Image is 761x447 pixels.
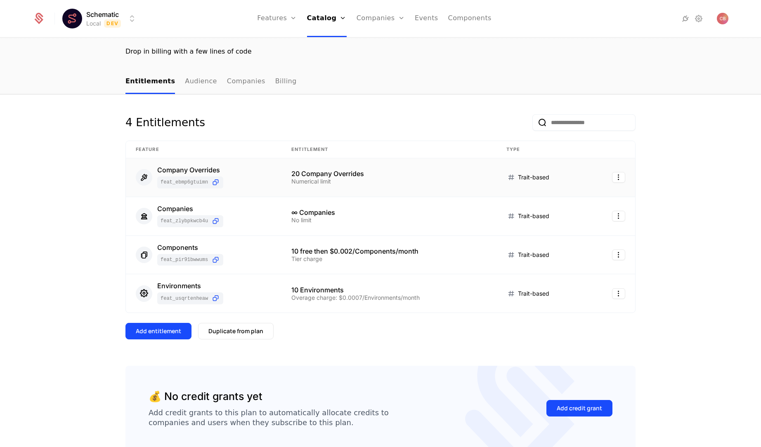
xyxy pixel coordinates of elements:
div: Local [86,19,101,28]
span: feat_UsqRTEnheaW [161,295,208,302]
span: Trait-based [518,289,549,298]
button: Add entitlement [125,323,191,339]
div: Components [157,244,223,251]
div: 💰 No credit grants yet [149,389,262,405]
span: Dev [104,19,121,28]
div: Add entitlement [136,327,181,335]
button: Duplicate from plan [198,323,274,339]
div: Tier charge [291,256,486,262]
div: 10 free then $0.002/Components/month [291,248,486,254]
button: Select action [612,211,625,221]
a: Settings [694,14,704,24]
th: Type [496,141,587,158]
button: Open user button [717,13,728,24]
a: Billing [275,70,297,94]
button: Select action [612,288,625,299]
div: 4 Entitlements [125,114,205,131]
div: Add credit grant [557,404,602,412]
div: Add credit grants to this plan to automatically allocate credits to companies and users when they... [149,408,389,428]
button: Select action [612,172,625,183]
span: feat_ZLYBpkWcB4u [161,218,208,224]
span: feat_ebMP6GTUiMN [161,179,208,186]
span: Trait-based [518,251,549,259]
span: feat_PiR91bwwUMs [161,256,208,263]
div: No limit [291,217,486,223]
button: Add credit grant [546,400,612,416]
ul: Choose Sub Page [125,70,297,94]
img: Chris Brady [717,13,728,24]
th: Feature [126,141,281,158]
div: 20 Company Overrides [291,170,486,177]
div: Numerical limit [291,179,486,184]
a: Entitlements [125,70,175,94]
div: Company Overrides [157,167,223,173]
div: 10 Environments [291,287,486,293]
button: Select environment [65,9,137,28]
th: Entitlement [281,141,496,158]
div: Duplicate from plan [208,327,263,335]
span: Trait-based [518,173,549,181]
a: Integrations [681,14,690,24]
span: Trait-based [518,212,549,220]
a: Audience [185,70,217,94]
div: Companies [157,205,223,212]
nav: Main [125,70,636,94]
button: Select action [612,249,625,260]
div: Drop in billing with a few lines of code [125,47,636,56]
img: Schematic [62,9,82,28]
div: ∞ Companies [291,209,486,216]
a: Companies [227,70,265,94]
div: Environments [157,282,223,289]
span: Schematic [86,9,119,19]
div: Overage charge: $0.0007/Environments/month [291,295,486,301]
